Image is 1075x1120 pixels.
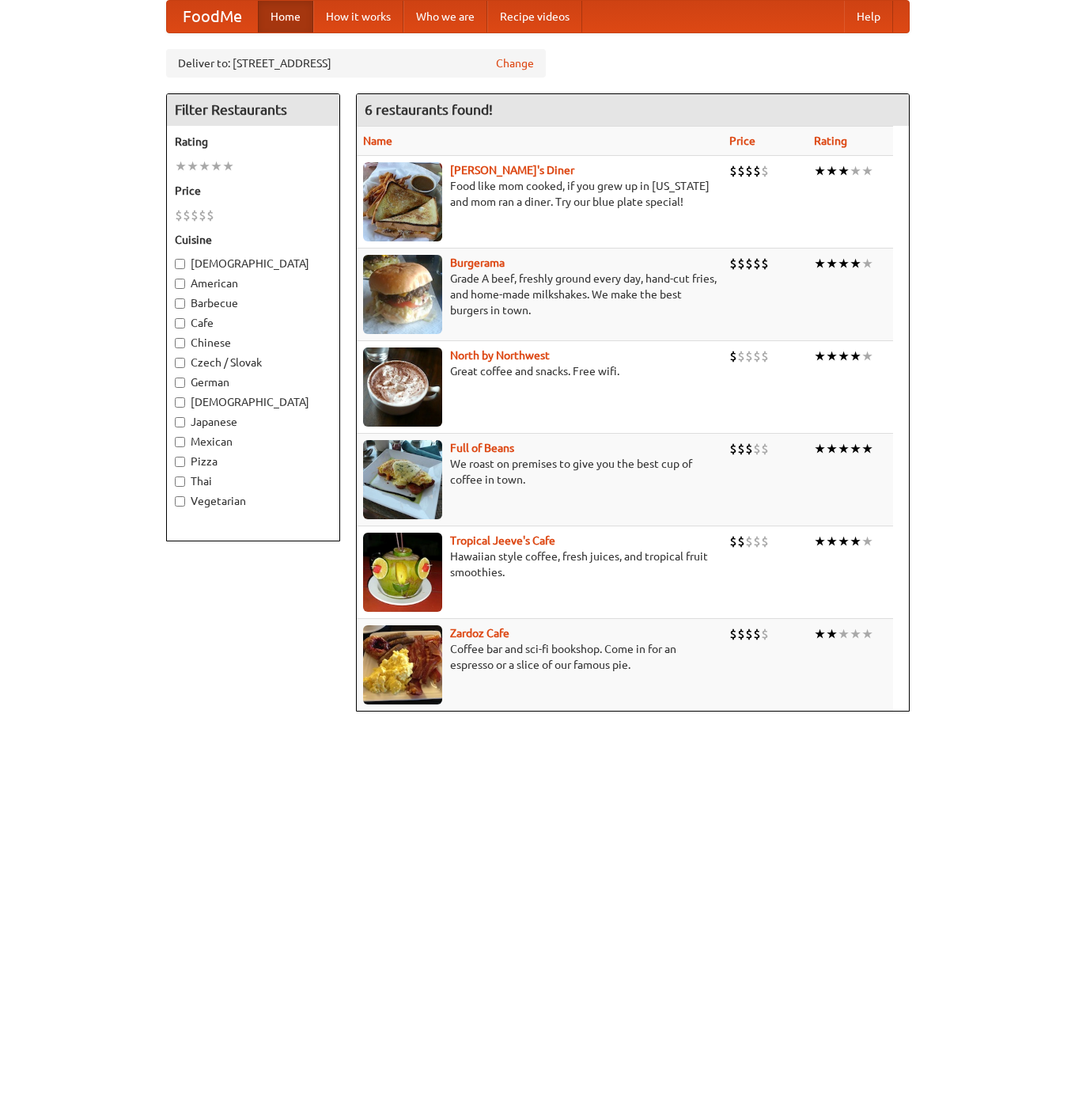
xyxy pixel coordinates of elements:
[365,102,493,117] ng-pluralize: 6 restaurants found!
[826,162,838,180] li: ★
[761,255,769,272] li: $
[175,279,185,289] input: American
[838,162,850,180] li: ★
[363,641,717,673] p: Coffee bar and sci-fi bookshop. Come in for an espresso or a slice of our famous pie.
[761,533,769,550] li: $
[175,493,331,509] label: Vegetarian
[850,533,861,550] li: ★
[363,347,442,427] img: north.jpg
[363,271,717,318] p: Grade A beef, freshly ground every day, hand-cut fries, and home-made milkshakes. We make the bes...
[838,533,850,550] li: ★
[737,255,745,272] li: $
[363,549,717,580] p: Hawaiian style coffee, fresh juices, and tropical fruit smoothies.
[496,55,534,71] a: Change
[175,454,331,469] label: Pizza
[729,255,737,272] li: $
[175,318,185,328] input: Cafe
[167,94,339,126] h4: Filter Restaurants
[175,414,331,430] label: Japanese
[814,255,826,272] li: ★
[753,440,761,457] li: $
[814,533,826,550] li: ★
[206,207,214,224] li: $
[175,158,187,175] li: ★
[487,1,582,32] a: Recipe videos
[753,162,761,180] li: $
[729,347,737,365] li: $
[363,162,442,241] img: sallys.jpg
[814,135,847,147] a: Rating
[826,625,838,643] li: ★
[363,625,442,704] img: zardoz.jpg
[850,255,861,272] li: ★
[861,533,873,550] li: ★
[761,625,769,643] li: $
[737,625,745,643] li: $
[861,162,873,180] li: ★
[210,158,222,175] li: ★
[826,255,838,272] li: ★
[175,378,185,388] input: German
[199,207,206,224] li: $
[450,256,505,269] a: Burgerama
[363,456,717,488] p: We roast on premises to give you the best cup of coffee in town.
[826,440,838,457] li: ★
[175,374,331,390] label: German
[814,162,826,180] li: ★
[737,440,745,457] li: $
[826,533,838,550] li: ★
[761,162,769,180] li: $
[450,627,509,640] a: Zardoz Cafe
[729,135,755,147] a: Price
[737,533,745,550] li: $
[826,347,838,365] li: ★
[450,349,550,362] b: North by Northwest
[363,178,717,210] p: Food like mom cooked, if you grew up in [US_STATE] and mom ran a diner. Try our blue plate special!
[745,625,753,643] li: $
[850,347,861,365] li: ★
[753,625,761,643] li: $
[737,347,745,365] li: $
[838,625,850,643] li: ★
[175,496,185,507] input: Vegetarian
[850,625,861,643] li: ★
[850,162,861,180] li: ★
[737,162,745,180] li: $
[761,347,769,365] li: $
[167,1,258,32] a: FoodMe
[175,275,331,291] label: American
[745,440,753,457] li: $
[729,625,737,643] li: $
[175,476,185,487] input: Thai
[166,49,546,78] div: Deliver to: [STREET_ADDRESS]
[363,135,392,147] a: Name
[175,355,331,370] label: Czech / Slovak
[814,625,826,643] li: ★
[729,162,737,180] li: $
[745,533,753,550] li: $
[258,1,313,32] a: Home
[745,255,753,272] li: $
[844,1,893,32] a: Help
[175,335,331,351] label: Chinese
[745,162,753,180] li: $
[175,183,331,199] h5: Price
[814,440,826,457] li: ★
[753,347,761,365] li: $
[745,347,753,365] li: $
[450,164,574,177] b: [PERSON_NAME]'s Diner
[363,533,442,612] img: jeeves.jpg
[838,255,850,272] li: ★
[175,397,185,408] input: [DEMOGRAPHIC_DATA]
[222,158,234,175] li: ★
[363,255,442,334] img: burgerama.jpg
[187,158,199,175] li: ★
[861,255,873,272] li: ★
[450,442,514,454] a: Full of Beans
[363,440,442,519] img: beans.jpg
[861,347,873,365] li: ★
[838,347,850,365] li: ★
